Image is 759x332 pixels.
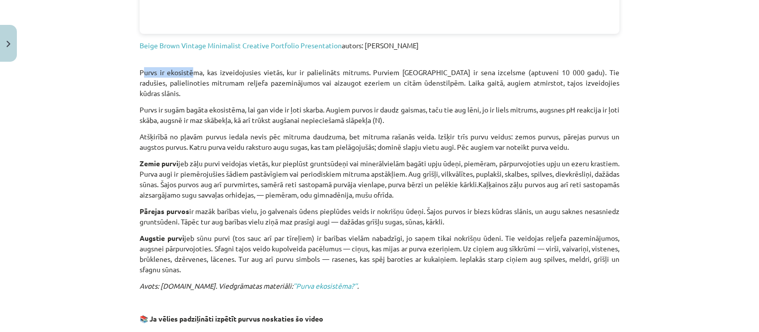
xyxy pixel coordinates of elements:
a: ’’Purva ekosistēma?’’ [293,281,357,290]
a: Beige Brown Vintage Minimalist Creative Portfolio Presentation [140,41,342,50]
p: ir mazāk barības vielu, jo galvenais ūdens pieplūdes veids ir nokrišņu ūdeņi. Šajos purvos ir bie... [140,206,619,227]
p: autors: [PERSON_NAME] [140,40,619,51]
strong: 📚 Ja vēlies padziļināti izpētīt purvus noskaties šo video [140,314,323,323]
b: Augstie purvi [140,233,184,242]
p: jeb zāļu purvi veidojas vietās, kur pieplūst gruntsūdeņi vai minerālvielām bagāti upju ūdeņi, pie... [140,158,619,200]
img: icon-close-lesson-0947bae3869378f0d4975bcd49f059093ad1ed9edebbc8119c70593378902aed.svg [6,41,10,47]
em: Avots: [DOMAIN_NAME]. Viedgrāmatas materiāli: . [140,281,359,290]
b: Zemie purvi [140,159,178,168]
p: Purvs ir sugām bagāta ekosistēma, lai gan vide ir ļoti skarba. Augiem purvos ir daudz gaismas, ta... [140,105,619,125]
p: Purvs ir ekosistēma, kas izveidojusies vietās, kur ir palielināts mitrums. Purviem [GEOGRAPHIC_DA... [140,57,619,99]
p: Atšķirībā no pļavām purvus iedala nevis pēc mitruma daudzuma, bet mitruma rašanās veida. Izšķir t... [140,131,619,152]
b: Pārejas purvos [140,207,189,216]
p: jeb sūnu purvi (tos sauc arī par tīreļiem) ir barības vielām nabadzīgi, jo saņem tikai nokrišņu ū... [140,233,619,275]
